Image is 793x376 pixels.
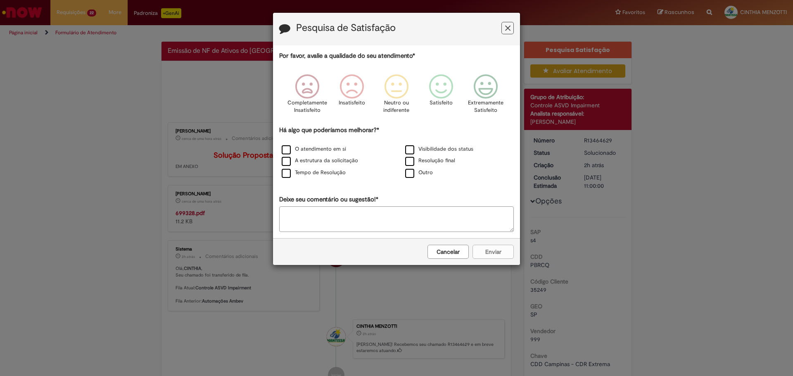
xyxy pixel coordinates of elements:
label: A estrutura da solicitação [282,157,358,165]
label: Deixe seu comentário ou sugestão!* [279,195,378,204]
div: Satisfeito [420,68,462,125]
div: Completamente Insatisfeito [286,68,328,125]
p: Satisfeito [430,99,453,107]
p: Completamente Insatisfeito [287,99,327,114]
label: Outro [405,169,433,177]
label: Por favor, avalie a qualidade do seu atendimento* [279,52,415,60]
label: Visibilidade dos status [405,145,473,153]
div: Extremamente Satisfeito [465,68,507,125]
div: Insatisfeito [331,68,373,125]
label: O atendimento em si [282,145,346,153]
p: Insatisfeito [339,99,365,107]
label: Tempo de Resolução [282,169,346,177]
div: Neutro ou indiferente [375,68,418,125]
label: Resolução final [405,157,455,165]
p: Extremamente Satisfeito [468,99,503,114]
p: Neutro ou indiferente [382,99,411,114]
div: Há algo que poderíamos melhorar?* [279,126,514,179]
button: Cancelar [427,245,469,259]
label: Pesquisa de Satisfação [296,23,396,33]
